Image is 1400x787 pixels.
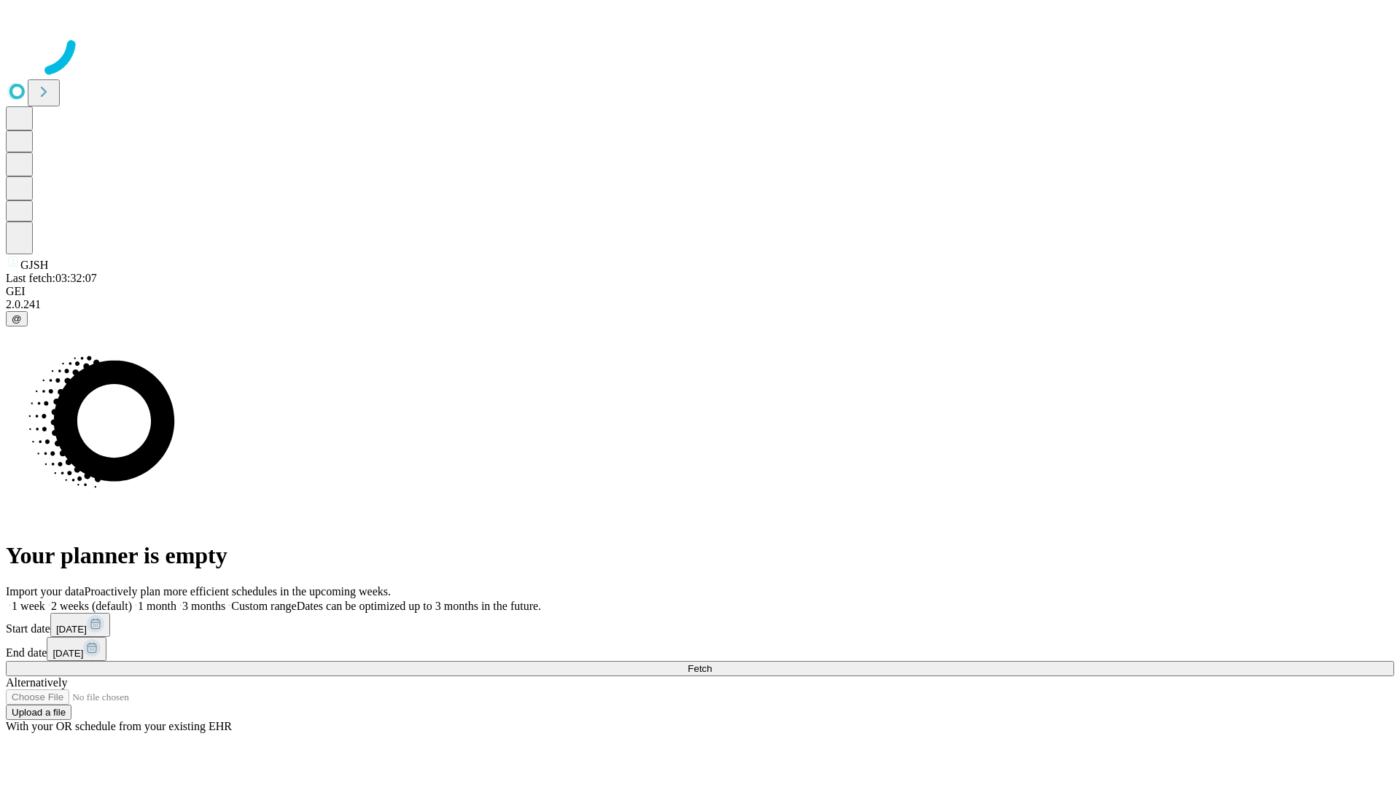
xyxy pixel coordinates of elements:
[138,600,176,612] span: 1 month
[6,585,85,598] span: Import your data
[231,600,296,612] span: Custom range
[51,600,132,612] span: 2 weeks (default)
[182,600,225,612] span: 3 months
[6,272,97,284] span: Last fetch: 03:32:07
[688,663,712,674] span: Fetch
[6,705,71,720] button: Upload a file
[6,285,1394,298] div: GEI
[6,542,1394,569] h1: Your planner is empty
[20,259,48,271] span: GJSH
[6,298,1394,311] div: 2.0.241
[85,585,391,598] span: Proactively plan more efficient schedules in the upcoming weeks.
[12,600,45,612] span: 1 week
[47,637,106,661] button: [DATE]
[6,661,1394,676] button: Fetch
[6,637,1394,661] div: End date
[6,311,28,326] button: @
[297,600,541,612] span: Dates can be optimized up to 3 months in the future.
[56,624,87,635] span: [DATE]
[6,676,67,689] span: Alternatively
[50,613,110,637] button: [DATE]
[6,613,1394,637] div: Start date
[6,720,232,732] span: With your OR schedule from your existing EHR
[52,648,83,659] span: [DATE]
[12,313,22,324] span: @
